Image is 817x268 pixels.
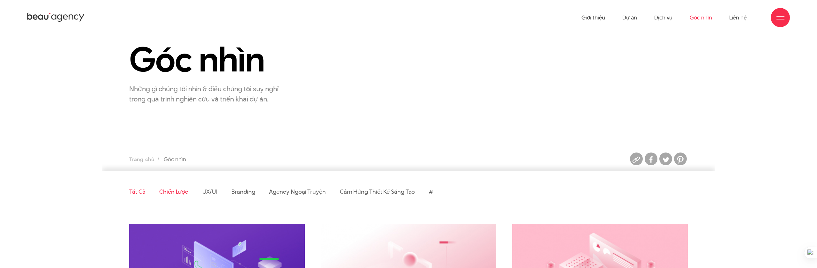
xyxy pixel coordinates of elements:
a: Branding [231,188,255,196]
a: Tất cả [129,188,145,196]
h1: Góc nhìn [129,41,305,78]
a: Agency ngoại truyện [269,188,326,196]
a: Chiến lược [159,188,188,196]
a: Trang chủ [129,156,154,163]
a: # [429,188,433,196]
p: Những gì chúng tôi nhìn & điều chúng tôi suy nghĩ trong quá trình nghiên cứu và triển khai dự án. [129,84,289,104]
a: Cảm hứng thiết kế sáng tạo [340,188,415,196]
a: UX/UI [202,188,218,196]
